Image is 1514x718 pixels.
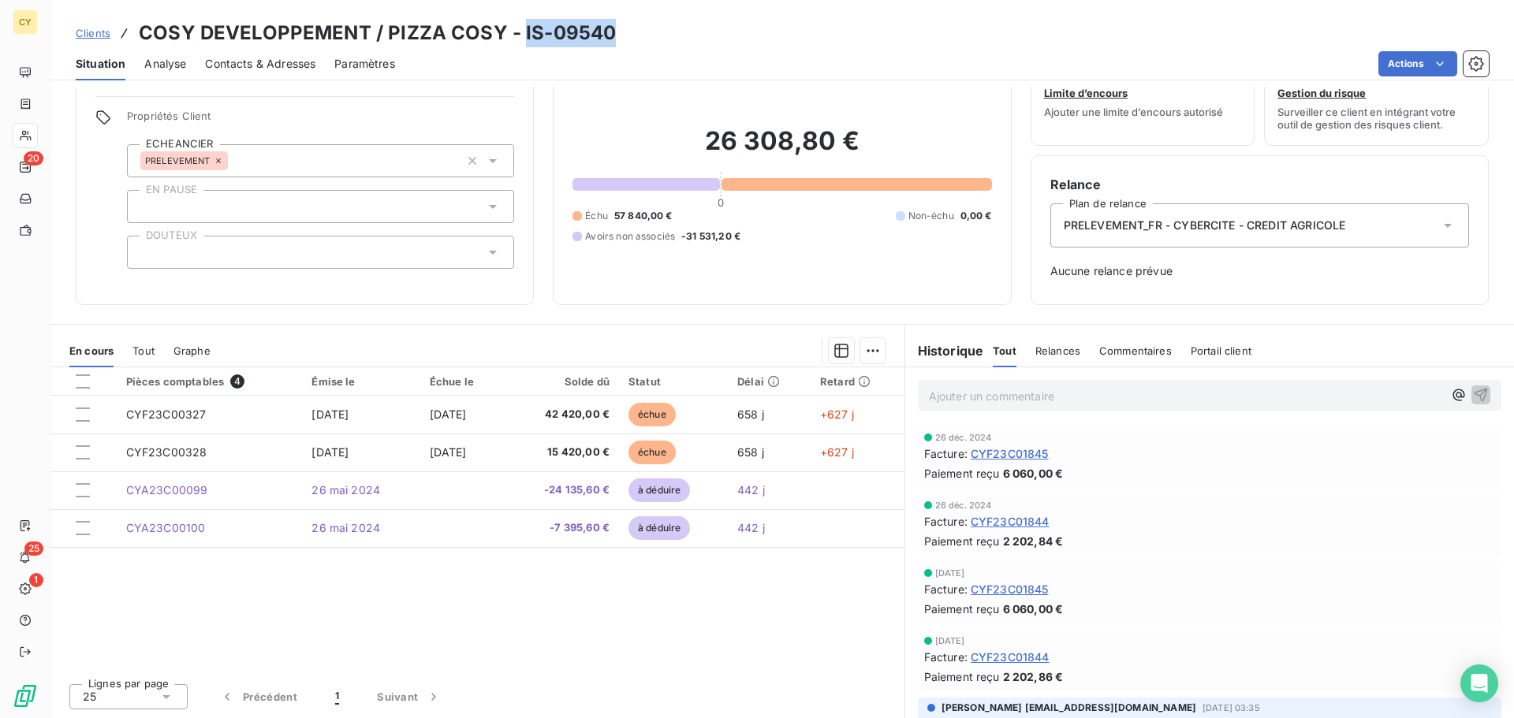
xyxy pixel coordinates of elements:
[358,680,461,713] button: Suivant
[628,375,718,388] div: Statut
[205,56,315,72] span: Contacts & Adresses
[971,649,1050,665] span: CYF23C01844
[924,649,968,665] span: Facture :
[1264,45,1489,146] button: Gestion du risqueSurveiller ce client en intégrant votre outil de gestion des risques client.
[924,581,968,597] span: Facture :
[935,636,965,645] span: [DATE]
[1277,87,1366,99] span: Gestion du risque
[311,445,349,459] span: [DATE]
[430,375,496,388] div: Échue le
[1099,344,1172,357] span: Commentaires
[311,521,380,534] span: 26 mai 2024
[628,441,676,464] span: échue
[24,541,43,556] span: 25
[515,407,610,422] span: 42 420,00 €
[515,520,610,536] span: -7 395,60 €
[334,56,395,72] span: Paramètres
[1460,664,1498,702] div: Open Intercom Messenger
[140,199,153,214] input: Ajouter une valeur
[585,229,675,244] span: Avoirs non associés
[230,374,244,389] span: 4
[145,156,211,166] span: PRELEVEMENT
[1044,87,1128,99] span: Limite d’encours
[76,25,110,41] a: Clients
[628,478,690,502] span: à déduire
[1064,218,1346,233] span: PRELEVEMENT_FR - CYBERCITE - CREDIT AGRICOLE
[430,407,467,421] span: [DATE]
[628,403,676,426] span: échue
[820,407,854,421] span: +627 j
[993,344,1016,357] span: Tout
[126,445,207,459] span: CYF23C00328
[311,407,349,421] span: [DATE]
[335,689,339,705] span: 1
[820,375,895,388] div: Retard
[126,374,293,389] div: Pièces comptables
[139,19,616,47] h3: COSY DEVELOPPEMENT / PIZZA COSY - IS-09540
[515,445,610,460] span: 15 420,00 €
[1031,45,1255,146] button: Limite d’encoursAjouter une limite d’encours autorisé
[83,689,96,705] span: 25
[515,482,610,498] span: -24 135,60 €
[935,568,965,578] span: [DATE]
[942,701,1196,715] span: [PERSON_NAME] [EMAIL_ADDRESS][DOMAIN_NAME]
[737,483,765,497] span: 442 j
[820,445,854,459] span: +627 j
[29,573,43,587] span: 1
[69,344,114,357] span: En cours
[908,209,954,223] span: Non-échu
[924,445,968,462] span: Facture :
[311,483,380,497] span: 26 mai 2024
[971,513,1050,530] span: CYF23C01844
[200,680,316,713] button: Précédent
[572,125,991,173] h2: 26 308,80 €
[311,375,410,388] div: Émise le
[1003,533,1064,549] span: 2 202,84 €
[718,196,724,209] span: 0
[515,375,610,388] div: Solde dû
[76,27,110,39] span: Clients
[144,56,186,72] span: Analyse
[1050,175,1469,194] h6: Relance
[737,445,764,459] span: 658 j
[614,209,673,223] span: 57 840,00 €
[13,576,37,601] a: 1
[126,521,206,534] span: CYA23C00100
[1277,106,1475,131] span: Surveiller ce client en intégrant votre outil de gestion des risques client.
[126,407,207,421] span: CYF23C00327
[173,344,211,357] span: Graphe
[24,151,43,166] span: 20
[76,56,125,72] span: Situation
[737,521,765,534] span: 442 j
[960,209,992,223] span: 0,00 €
[1050,263,1469,279] span: Aucune relance prévue
[13,683,38,709] img: Logo LeanPay
[935,433,992,442] span: 26 déc. 2024
[1378,51,1457,76] button: Actions
[13,154,37,180] a: 20
[737,407,764,421] span: 658 j
[924,601,1000,617] span: Paiement reçu
[924,668,1000,685] span: Paiement reçu
[585,209,608,223] span: Échu
[737,375,801,388] div: Délai
[924,465,1000,482] span: Paiement reçu
[971,581,1049,597] span: CYF23C01845
[628,516,690,540] span: à déduire
[316,680,358,713] button: 1
[1191,344,1251,357] span: Portail client
[228,154,241,168] input: Ajouter une valeur
[1044,106,1223,118] span: Ajouter une limite d’encours autorisé
[905,341,984,360] h6: Historique
[1003,668,1064,685] span: 2 202,86 €
[140,245,153,259] input: Ajouter une valeur
[681,229,740,244] span: -31 531,20 €
[971,445,1049,462] span: CYF23C01845
[1003,601,1064,617] span: 6 060,00 €
[132,344,155,357] span: Tout
[935,500,992,510] span: 26 déc. 2024
[126,483,208,497] span: CYA23C00099
[1035,344,1080,357] span: Relances
[924,533,1000,549] span: Paiement reçu
[1203,703,1260,712] span: [DATE] 03:35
